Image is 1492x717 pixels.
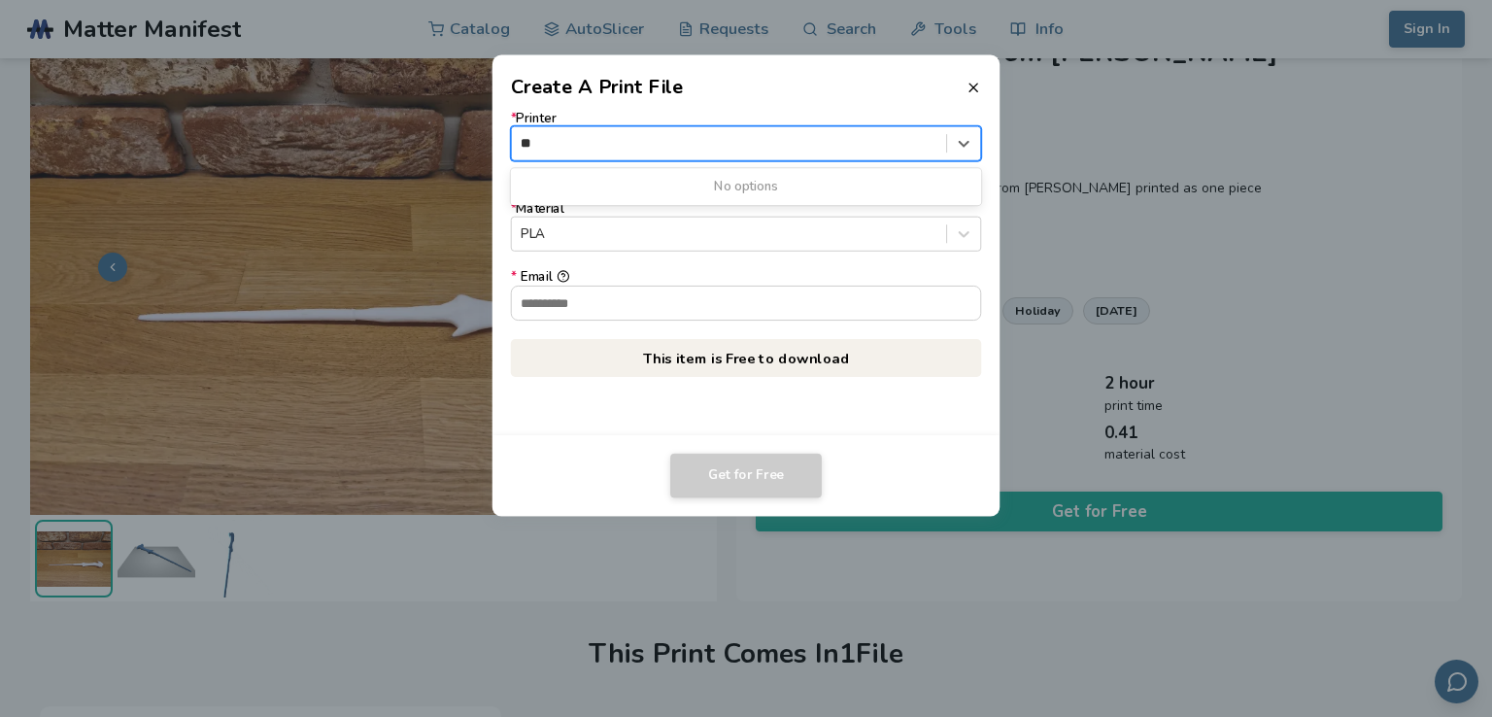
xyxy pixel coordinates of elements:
p: This item is Free to download [511,339,982,377]
button: Get for Free [670,454,822,498]
input: *MaterialPLA [521,227,525,242]
input: *PrinterNo options [521,136,531,151]
button: *Email [557,270,569,283]
div: Email [511,270,982,285]
h2: Create A Print File [511,73,684,101]
label: Printer [511,111,982,160]
div: No options [511,172,982,201]
input: *Email [512,286,981,319]
label: Material [511,202,982,252]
